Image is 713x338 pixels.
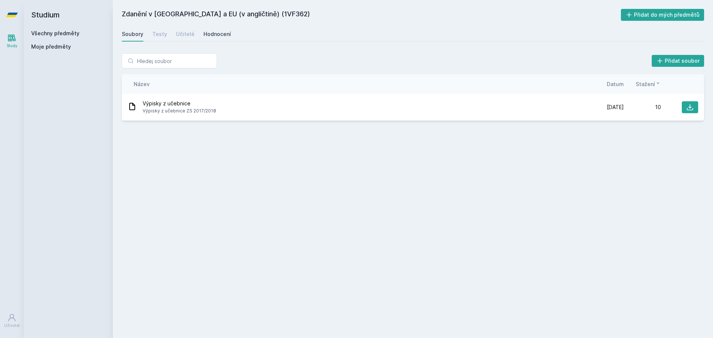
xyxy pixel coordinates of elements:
[152,30,167,38] div: Testy
[624,104,661,111] div: 10
[122,53,217,68] input: Hledej soubor
[176,30,195,38] div: Učitelé
[31,43,71,50] span: Moje předměty
[176,27,195,42] a: Učitelé
[204,27,231,42] a: Hodnocení
[607,80,624,88] button: Datum
[122,30,143,38] div: Soubory
[652,55,704,67] button: Přidat soubor
[152,27,167,42] a: Testy
[607,104,624,111] span: [DATE]
[636,80,661,88] button: Stažení
[134,80,150,88] button: Název
[122,27,143,42] a: Soubory
[621,9,704,21] button: Přidat do mých předmětů
[31,30,79,36] a: Všechny předměty
[204,30,231,38] div: Hodnocení
[636,80,655,88] span: Stažení
[4,323,20,328] div: Uživatel
[143,100,216,107] span: Výpisky z učebnice
[1,30,22,52] a: Study
[122,9,621,21] h2: Zdanění v [GEOGRAPHIC_DATA] a EU (v angličtině) (1VF362)
[7,43,17,49] div: Study
[1,309,22,332] a: Uživatel
[143,107,216,115] span: Výpisky z učebnice ZS 2017/2018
